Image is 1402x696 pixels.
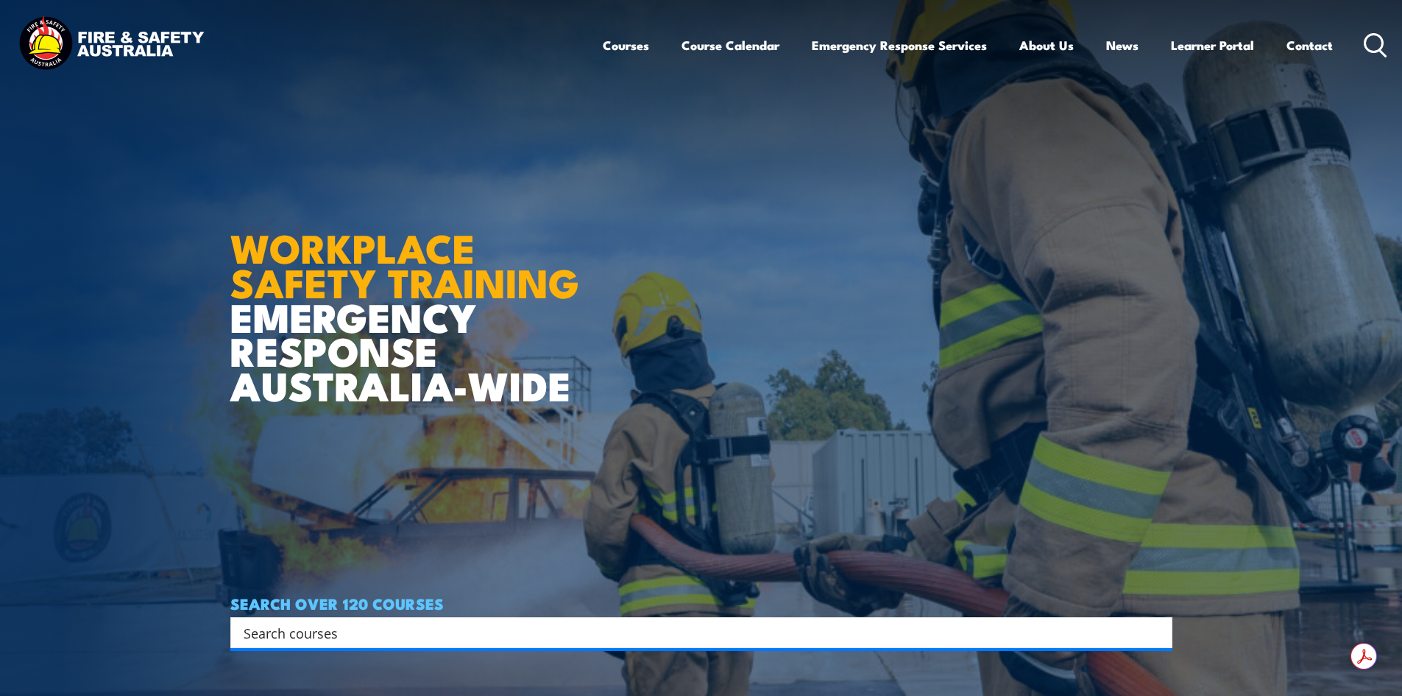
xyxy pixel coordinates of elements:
[681,26,779,65] a: Course Calendar
[1019,26,1074,65] a: About Us
[230,193,590,402] h1: EMERGENCY RESPONSE AUSTRALIA-WIDE
[230,216,579,312] strong: WORKPLACE SAFETY TRAINING
[230,595,1172,611] h4: SEARCH OVER 120 COURSES
[603,26,649,65] a: Courses
[244,622,1140,644] input: Search input
[247,622,1143,643] form: Search form
[1147,622,1167,643] button: Search magnifier button
[1106,26,1139,65] a: News
[812,26,987,65] a: Emergency Response Services
[1171,26,1254,65] a: Learner Portal
[1286,26,1333,65] a: Contact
